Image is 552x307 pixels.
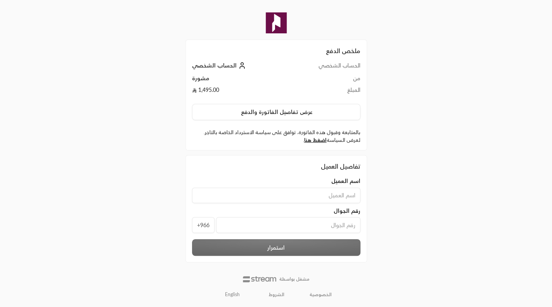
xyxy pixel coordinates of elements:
[192,46,360,55] h2: ملخص الدفع
[331,177,360,185] span: اسم العميل
[309,291,331,298] a: الخصوصية
[192,217,215,233] span: +966
[269,291,284,298] a: الشروط
[221,288,244,301] a: English
[279,276,310,282] p: مشغل بواسطة
[266,12,287,33] img: Company Logo
[288,62,360,74] td: الحساب الشخصي
[192,62,247,69] a: الحساب الشخصي
[192,86,288,98] td: 1,495.00
[192,62,237,69] span: الحساب الشخصي
[192,162,360,171] div: تفاصيل العميل
[216,217,360,233] input: رقم الجوال
[288,74,360,86] td: من
[192,129,360,144] label: بالمتابعة وقبول هذه الفاتورة، توافق على سياسة الاسترداد الخاصة بالتاجر. لعرض السياسة .
[192,188,360,203] input: اسم العميل
[304,137,327,143] a: اضغط هنا
[334,207,360,215] span: رقم الجوال
[192,74,288,86] td: مشورة
[288,86,360,98] td: المبلغ
[192,104,360,120] button: عرض تفاصيل الفاتورة والدفع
